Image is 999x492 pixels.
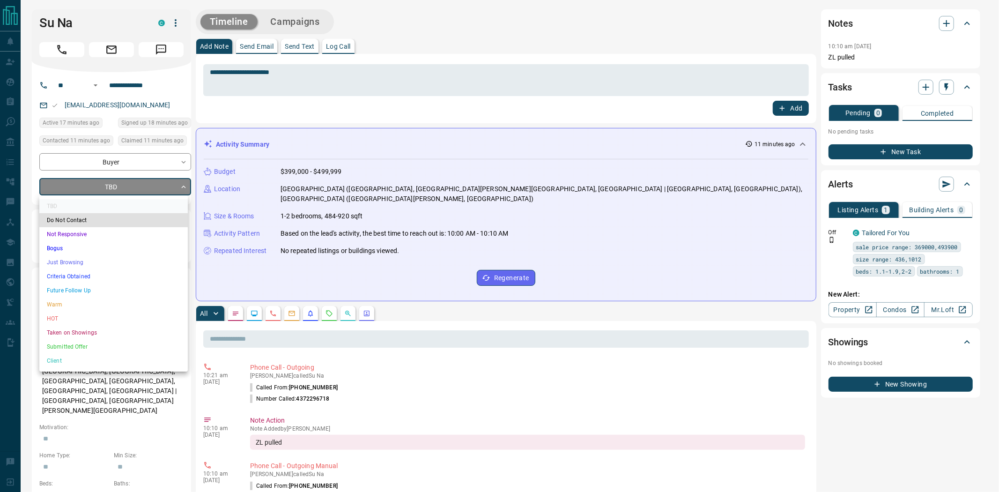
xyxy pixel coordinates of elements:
[39,241,188,255] li: Bogus
[39,312,188,326] li: HOT
[39,255,188,269] li: Just Browsing
[39,227,188,241] li: Not Responsive
[39,283,188,298] li: Future Follow Up
[39,269,188,283] li: Criteria Obtained
[39,326,188,340] li: Taken on Showings
[39,213,188,227] li: Do Not Contact
[39,354,188,368] li: Client
[39,340,188,354] li: Submitted Offer
[39,298,188,312] li: Warm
